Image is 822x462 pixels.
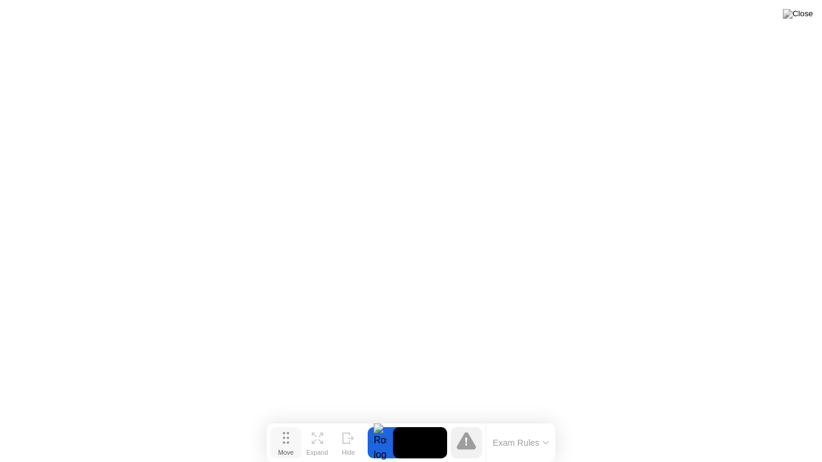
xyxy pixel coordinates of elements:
button: Move [270,427,301,458]
div: Expand [306,449,328,456]
div: Hide [342,449,355,456]
button: Exam Rules [489,437,553,448]
button: Hide [333,427,364,458]
button: Expand [301,427,333,458]
img: Close [783,9,813,19]
div: Move [278,449,294,456]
